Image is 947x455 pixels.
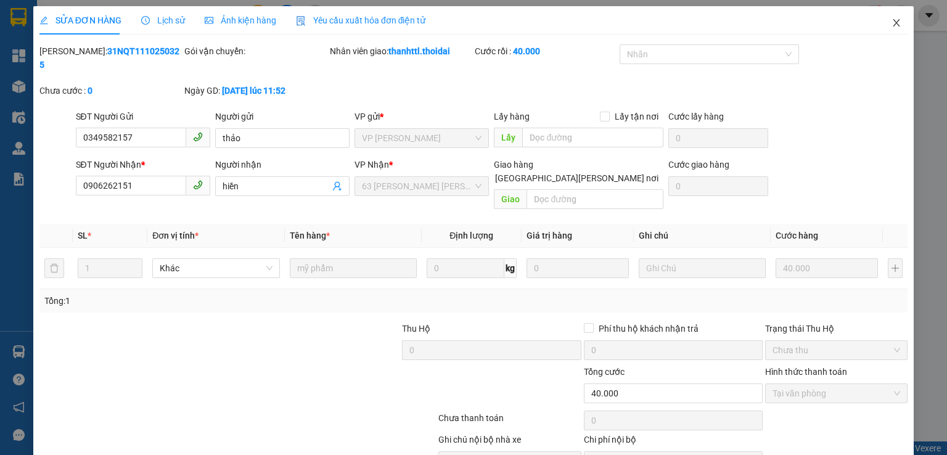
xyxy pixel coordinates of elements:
div: Gói vận chuyển: [184,44,327,58]
span: kg [504,258,517,278]
span: Thu Hộ [402,324,430,334]
div: Tổng: 1 [44,294,366,308]
input: Cước lấy hàng [668,128,768,148]
span: picture [205,16,213,25]
span: Giao hàng [494,160,533,170]
div: Trạng thái Thu Hộ [765,322,908,335]
span: Lấy hàng [494,112,530,121]
span: Khác [160,259,272,277]
span: Chưa thu [773,341,900,359]
b: 31NQT1110250325 [39,46,179,70]
div: Người gửi [215,110,350,123]
b: 0 [88,86,92,96]
div: Ngày GD: [184,84,327,97]
span: clock-circle [141,16,150,25]
th: Ghi chú [634,224,771,248]
label: Hình thức thanh toán [765,367,847,377]
span: Lấy tận nơi [610,110,663,123]
span: 63 Trần Quang Tặng [362,177,482,195]
span: Lấy [494,128,522,147]
div: Chưa cước : [39,84,182,97]
span: edit [39,16,48,25]
div: Người nhận [215,158,350,171]
div: Cước rồi : [475,44,617,58]
b: thanhttl.thoidai [388,46,450,56]
span: Giá trị hàng [527,231,572,240]
span: user-add [332,181,342,191]
div: Nhân viên giao: [330,44,472,58]
span: Tại văn phòng [773,384,900,403]
span: Ảnh kiện hàng [205,15,276,25]
button: delete [44,258,64,278]
div: SĐT Người Gửi [76,110,210,123]
span: Phí thu hộ khách nhận trả [594,322,703,335]
span: Cước hàng [776,231,818,240]
span: VP Nguyễn Quốc Trị [362,129,482,147]
img: icon [296,16,306,26]
span: SL [78,231,88,240]
span: Tên hàng [290,231,330,240]
span: VP Nhận [355,160,389,170]
button: Close [879,6,914,41]
div: Chưa thanh toán [437,411,582,433]
b: [DATE] lúc 11:52 [222,86,285,96]
input: 0 [776,258,878,278]
input: Dọc đường [527,189,663,209]
div: SĐT Người Nhận [76,158,210,171]
span: Lịch sử [141,15,185,25]
span: SỬA ĐƠN HÀNG [39,15,121,25]
div: Chi phí nội bộ [584,433,763,451]
div: [PERSON_NAME]: [39,44,182,72]
span: Định lượng [449,231,493,240]
span: close [892,18,901,28]
button: plus [888,258,903,278]
div: Ghi chú nội bộ nhà xe [438,433,581,451]
span: Giao [494,189,527,209]
span: phone [193,132,203,142]
input: VD: Bàn, Ghế [290,258,417,278]
label: Cước giao hàng [668,160,729,170]
input: Ghi Chú [639,258,766,278]
span: phone [193,180,203,190]
span: [GEOGRAPHIC_DATA][PERSON_NAME] nơi [490,171,663,185]
input: 0 [527,258,629,278]
span: Yêu cầu xuất hóa đơn điện tử [296,15,426,25]
span: Đơn vị tính [152,231,199,240]
span: Tổng cước [584,367,625,377]
b: 40.000 [513,46,540,56]
input: Dọc đường [522,128,663,147]
label: Cước lấy hàng [668,112,724,121]
input: Cước giao hàng [668,176,768,196]
div: VP gửi [355,110,489,123]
